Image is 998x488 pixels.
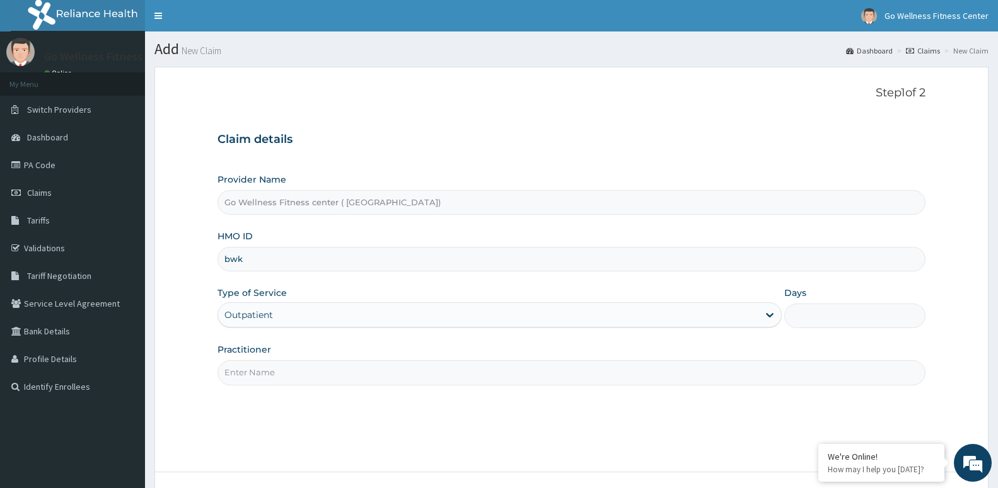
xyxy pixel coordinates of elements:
[218,343,271,356] label: Practitioner
[941,45,989,56] li: New Claim
[218,86,925,100] p: Step 1 of 2
[27,270,91,281] span: Tariff Negotiation
[218,173,286,186] label: Provider Name
[154,41,989,57] h1: Add
[861,8,877,24] img: User Image
[44,51,179,62] p: Go Wellness Fitness Center
[27,187,52,198] span: Claims
[218,247,925,271] input: Enter HMO ID
[179,46,221,55] small: New Claim
[218,133,925,147] h3: Claim details
[27,215,50,226] span: Tariffs
[828,464,935,475] p: How may I help you today?
[885,10,989,21] span: Go Wellness Fitness Center
[218,287,287,299] label: Type of Service
[784,287,806,299] label: Days
[27,132,68,143] span: Dashboard
[27,104,91,115] span: Switch Providers
[44,69,74,77] a: Online
[846,45,893,56] a: Dashboard
[906,45,940,56] a: Claims
[218,230,253,242] label: HMO ID
[6,38,35,66] img: User Image
[828,451,935,462] div: We're Online!
[218,360,925,385] input: Enter Name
